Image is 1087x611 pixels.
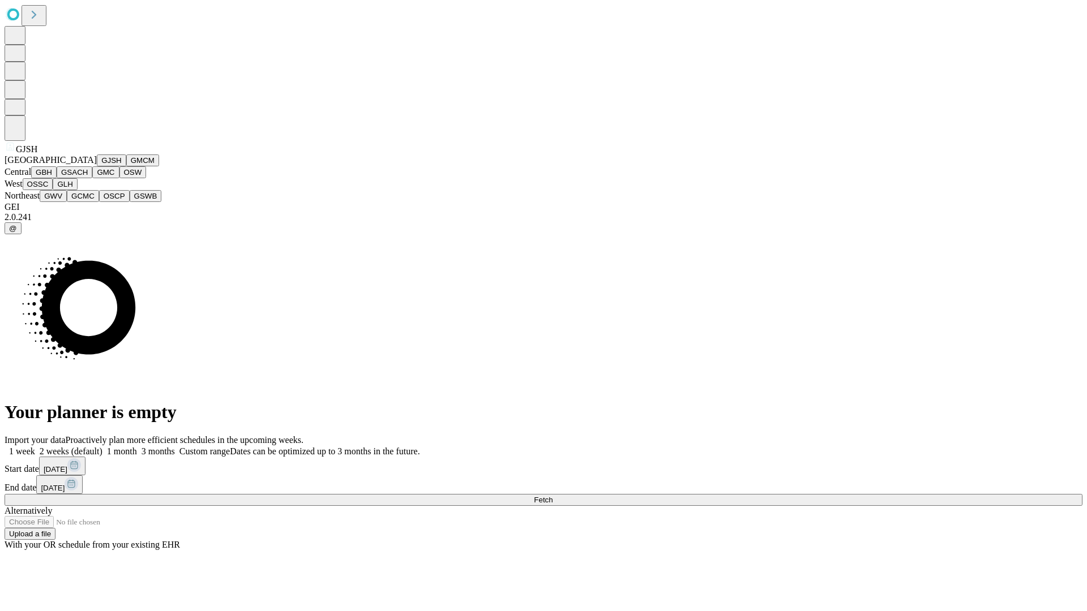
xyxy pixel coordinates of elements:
[5,222,22,234] button: @
[67,190,99,202] button: GCMC
[39,457,85,475] button: [DATE]
[126,154,159,166] button: GMCM
[66,435,303,445] span: Proactively plan more efficient schedules in the upcoming weeks.
[5,155,97,165] span: [GEOGRAPHIC_DATA]
[179,446,230,456] span: Custom range
[5,540,180,549] span: With your OR schedule from your existing EHR
[23,178,53,190] button: OSSC
[31,166,57,178] button: GBH
[5,494,1082,506] button: Fetch
[9,224,17,233] span: @
[107,446,137,456] span: 1 month
[41,484,65,492] span: [DATE]
[97,154,126,166] button: GJSH
[40,190,67,202] button: GWV
[92,166,119,178] button: GMC
[5,506,52,515] span: Alternatively
[130,190,162,202] button: GSWB
[534,496,553,504] span: Fetch
[5,179,23,188] span: West
[44,465,67,474] span: [DATE]
[5,191,40,200] span: Northeast
[57,166,92,178] button: GSACH
[9,446,35,456] span: 1 week
[5,457,1082,475] div: Start date
[36,475,83,494] button: [DATE]
[142,446,175,456] span: 3 months
[53,178,77,190] button: GLH
[99,190,130,202] button: OSCP
[5,402,1082,423] h1: Your planner is empty
[40,446,102,456] span: 2 weeks (default)
[5,212,1082,222] div: 2.0.241
[5,202,1082,212] div: GEI
[119,166,147,178] button: OSW
[5,528,55,540] button: Upload a file
[5,475,1082,494] div: End date
[230,446,420,456] span: Dates can be optimized up to 3 months in the future.
[5,167,31,177] span: Central
[16,144,37,154] span: GJSH
[5,435,66,445] span: Import your data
